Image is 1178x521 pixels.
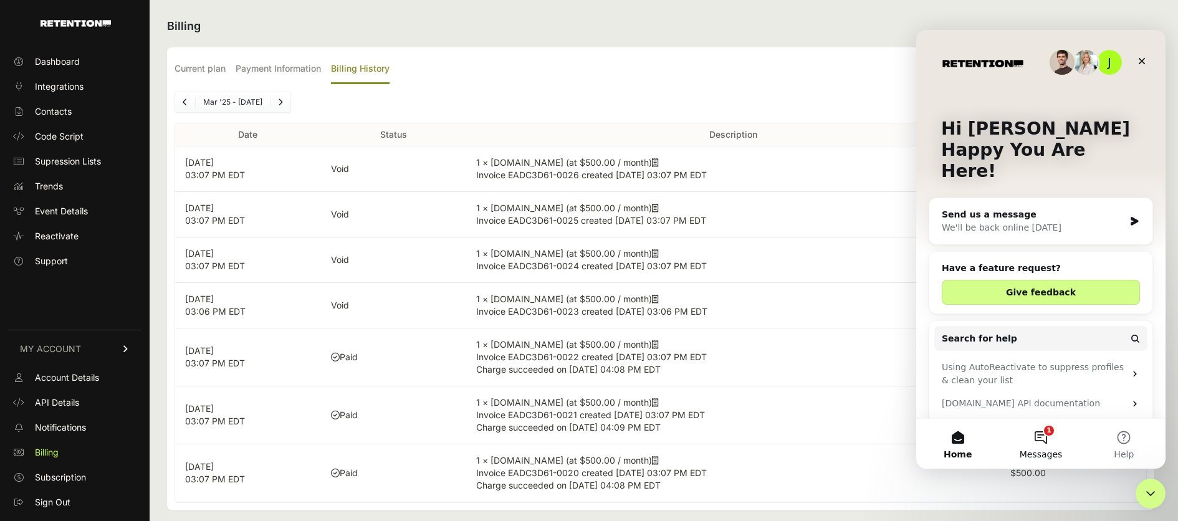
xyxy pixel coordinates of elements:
[35,55,80,68] span: Dashboard
[466,123,1000,146] th: Description
[35,155,101,168] span: Supression Lists
[35,371,99,384] span: Account Details
[7,467,142,487] a: Subscription
[476,260,707,271] span: Invoice EADC3D61-0024 created [DATE] 03:07 PM EDT
[466,237,1000,283] td: 1 × [DOMAIN_NAME] (at $500.00 / month)
[236,55,321,84] label: Payment Information
[476,364,661,375] span: Charge succeeded on [DATE] 04:08 PM EDT
[321,146,467,192] td: Void
[7,418,142,437] a: Notifications
[5,30,182,50] h5: Bazaarvoice Analytics content is not detected on this page.
[321,444,467,502] td: Paid
[1136,479,1166,509] iframe: To enrich screen reader interactions, please activate Accessibility in Grammarly extension settings
[1010,467,1046,478] label: $500.00
[35,80,84,93] span: Integrations
[185,247,311,272] p: [DATE] 03:07 PM EDT
[476,306,707,317] span: Invoice EADC3D61-0023 created [DATE] 03:06 PM EDT
[7,201,142,221] a: Event Details
[5,70,76,80] a: Enable Validation
[7,251,142,271] a: Support
[476,351,707,362] span: Invoice EADC3D61-0022 created [DATE] 03:07 PM EDT
[5,70,76,80] abbr: Enabling validation will send analytics events to the Bazaarvoice validation service. If an event...
[35,105,72,118] span: Contacts
[185,345,311,370] p: [DATE] 03:07 PM EDT
[466,146,1000,192] td: 1 × [DOMAIN_NAME] (at $500.00 / month)
[175,123,321,146] th: Date
[476,215,706,226] span: Invoice EADC3D61-0025 created [DATE] 03:07 PM EDT
[7,176,142,196] a: Trends
[185,461,311,485] p: [DATE] 03:07 PM EDT
[7,77,142,97] a: Integrations
[35,205,88,217] span: Event Details
[7,330,142,368] a: MY ACCOUNT
[175,55,226,84] label: Current plan
[7,151,142,171] a: Supression Lists
[466,192,1000,237] td: 1 × [DOMAIN_NAME] (at $500.00 / month)
[321,192,467,237] td: Void
[35,396,79,409] span: API Details
[7,442,142,462] a: Billing
[321,328,467,386] td: Paid
[175,92,195,112] a: Previous
[5,5,182,16] p: Analytics Inspector 1.7.0
[35,255,68,267] span: Support
[321,283,467,328] td: Void
[7,368,142,388] a: Account Details
[476,467,707,478] span: Invoice EADC3D61-0020 created [DATE] 03:07 PM EDT
[7,127,142,146] a: Code Script
[476,409,705,420] span: Invoice EADC3D61-0021 created [DATE] 03:07 PM EDT
[185,293,311,318] p: [DATE] 03:06 PM EDT
[167,17,1154,35] h2: Billing
[7,492,142,512] a: Sign Out
[916,30,1166,469] iframe: Intercom live chat
[195,97,270,107] li: Mar '25 - [DATE]
[35,446,59,459] span: Billing
[35,230,79,242] span: Reactivate
[185,403,311,428] p: [DATE] 03:07 PM EDT
[7,226,142,246] a: Reactivate
[321,123,467,146] th: Status
[185,202,311,227] p: [DATE] 03:07 PM EDT
[7,393,142,413] a: API Details
[35,130,84,143] span: Code Script
[321,237,467,283] td: Void
[476,170,707,180] span: Invoice EADC3D61-0026 created [DATE] 03:07 PM EDT
[7,52,142,72] a: Dashboard
[35,471,86,484] span: Subscription
[35,180,63,193] span: Trends
[466,386,1000,444] td: 1 × [DOMAIN_NAME] (at $500.00 / month)
[271,92,290,112] a: Next
[20,343,81,355] span: MY ACCOUNT
[7,102,142,122] a: Contacts
[466,444,1000,502] td: 1 × [DOMAIN_NAME] (at $500.00 / month)
[331,55,390,84] label: Billing History
[321,386,467,444] td: Paid
[466,328,1000,386] td: 1 × [DOMAIN_NAME] (at $500.00 / month)
[185,156,311,181] p: [DATE] 03:07 PM EDT
[35,496,70,509] span: Sign Out
[35,421,86,434] span: Notifications
[476,480,661,490] span: Charge succeeded on [DATE] 04:08 PM EDT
